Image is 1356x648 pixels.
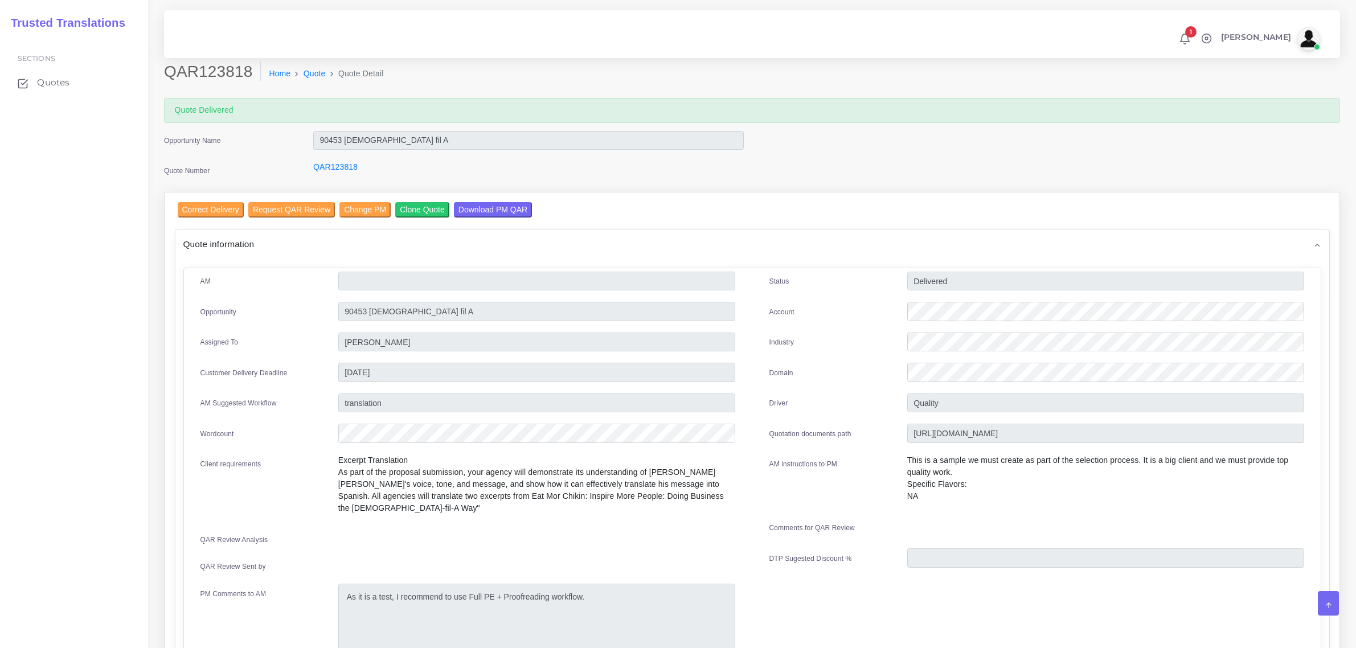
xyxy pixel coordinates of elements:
h2: QAR123818 [164,62,261,81]
div: Quote information [175,229,1329,259]
a: [PERSON_NAME]avatar [1215,27,1324,50]
span: [PERSON_NAME] [1221,33,1291,41]
input: Request QAR Review [248,202,335,218]
a: QAR123818 [313,162,358,171]
a: Quotes [9,71,140,95]
label: Client requirements [200,459,261,469]
span: Quote information [183,237,255,251]
span: Quotes [37,76,69,89]
input: pm [338,333,735,352]
label: Domain [769,368,793,378]
label: PM Comments to AM [200,589,267,599]
a: 1 [1175,32,1195,45]
label: Wordcount [200,429,234,439]
label: Quotation documents path [769,429,851,439]
a: Home [269,68,290,80]
input: Correct Delivery [178,202,244,218]
label: AM instructions to PM [769,459,838,469]
p: This is a sample we must create as part of the selection process. It is a big client and we must ... [907,454,1304,502]
a: Trusted Translations [3,14,125,32]
label: Status [769,276,789,286]
label: Opportunity [200,307,237,317]
h2: Trusted Translations [3,16,125,30]
div: Quote Delivered [164,98,1340,123]
label: Driver [769,398,788,408]
input: Change PM [339,202,391,218]
label: Assigned To [200,337,239,347]
img: avatar [1297,27,1320,50]
label: Opportunity Name [164,136,221,146]
label: AM [200,276,211,286]
label: Customer Delivery Deadline [200,368,288,378]
span: Sections [18,54,55,63]
label: QAR Review Analysis [200,535,268,545]
label: DTP Sugested Discount % [769,553,852,564]
p: Excerpt Translation As part of the proposal submission, your agency will demonstrate its understa... [338,454,735,514]
input: Clone Quote [395,202,449,218]
li: Quote Detail [326,68,384,80]
label: Comments for QAR Review [769,523,855,533]
label: QAR Review Sent by [200,561,266,572]
span: 1 [1185,26,1197,38]
label: Account [769,307,794,317]
label: Quote Number [164,166,210,176]
label: AM Suggested Workflow [200,398,277,408]
label: Industry [769,337,794,347]
a: Quote [304,68,326,80]
input: Download PM QAR [454,202,532,218]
